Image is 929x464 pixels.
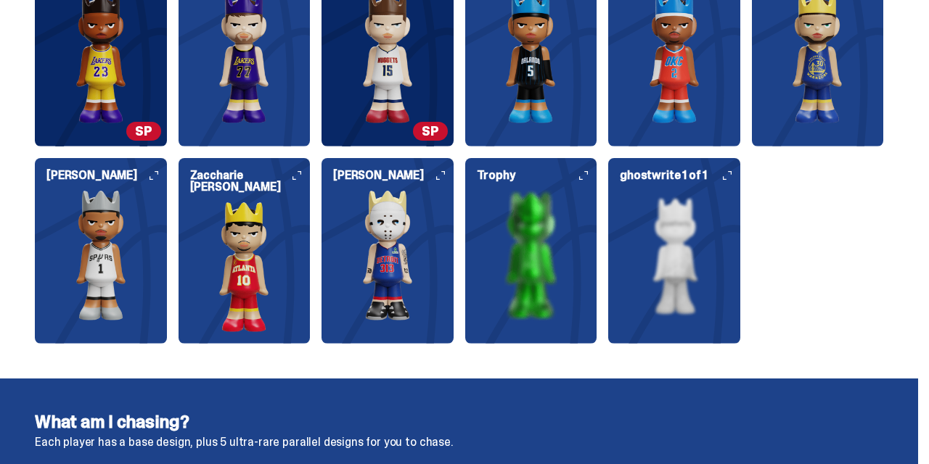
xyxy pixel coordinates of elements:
span: SP [413,122,448,141]
h4: What am I chasing? [35,413,883,431]
p: Each player has a base design, plus 5 ultra-rare parallel designs for you to chase. [35,436,883,448]
h6: Trophy [477,170,597,181]
img: card image [35,190,167,320]
img: card image [322,190,454,320]
h6: Zaccharie [PERSON_NAME] [190,170,311,193]
span: SP [126,122,161,141]
h6: [PERSON_NAME] [46,170,167,181]
img: card image [179,202,311,332]
img: card image [465,190,597,320]
img: card image [608,190,740,320]
h6: [PERSON_NAME] [333,170,454,181]
h6: ghostwrite 1 of 1 [620,170,740,181]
